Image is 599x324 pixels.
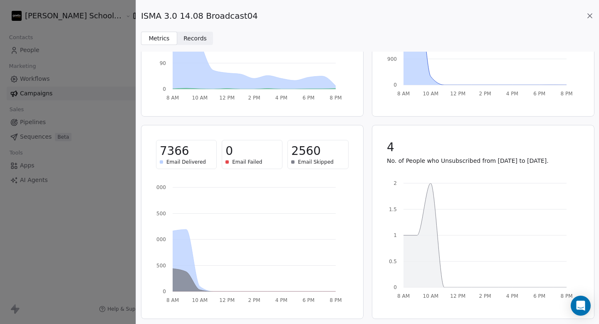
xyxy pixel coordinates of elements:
tspan: 4 PM [275,95,287,101]
span: Email Delivered [166,159,206,165]
tspan: 0 [163,289,166,294]
tspan: 10 AM [192,95,208,101]
tspan: 3000 [153,237,166,242]
tspan: 0 [394,82,397,88]
tspan: 4 PM [506,91,518,97]
tspan: 12 PM [219,297,235,303]
tspan: 6 PM [533,91,545,97]
tspan: 8 AM [166,297,179,303]
span: 7366 [160,144,189,159]
span: Records [183,34,207,43]
span: ISMA 3.0 14.08 Broadcast04 [141,10,258,22]
tspan: 8 PM [560,293,572,299]
tspan: 2 [394,180,397,186]
tspan: 4500 [153,211,166,217]
tspan: 10 AM [423,91,438,97]
tspan: 12 PM [450,91,465,97]
tspan: 8 AM [397,293,409,299]
span: 2560 [291,144,320,159]
tspan: 8 AM [166,95,179,101]
tspan: 0 [163,86,166,92]
tspan: 8 PM [329,297,342,303]
tspan: 6 PM [533,293,545,299]
tspan: 6 PM [302,297,314,303]
span: Email Skipped [298,159,334,165]
tspan: 8 PM [329,95,342,101]
tspan: 2 PM [248,297,260,303]
tspan: 12 PM [219,95,235,101]
tspan: 6000 [153,184,166,190]
tspan: 8 AM [397,91,409,97]
tspan: 900 [387,56,397,62]
tspan: 1 [394,232,397,238]
tspan: 2 PM [479,91,491,97]
tspan: 10 AM [423,293,438,299]
span: 0 [225,144,233,159]
tspan: 6 PM [302,95,314,101]
tspan: 4 PM [275,297,287,303]
tspan: 8 PM [560,91,572,97]
tspan: 1.5 [389,207,396,212]
div: Open Intercom Messenger [571,296,591,316]
tspan: 90 [160,60,166,66]
span: 4 [387,140,394,155]
tspan: 0 [394,284,397,290]
p: No. of People who Unsubscribed from [DATE] to [DATE]. [387,157,579,165]
tspan: 4 PM [506,293,518,299]
span: Email Failed [232,159,262,165]
tspan: 1500 [153,263,166,269]
tspan: 10 AM [192,297,208,303]
tspan: 0.5 [389,259,396,264]
tspan: 12 PM [450,293,465,299]
tspan: 2 PM [479,293,491,299]
tspan: 2 PM [248,95,260,101]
